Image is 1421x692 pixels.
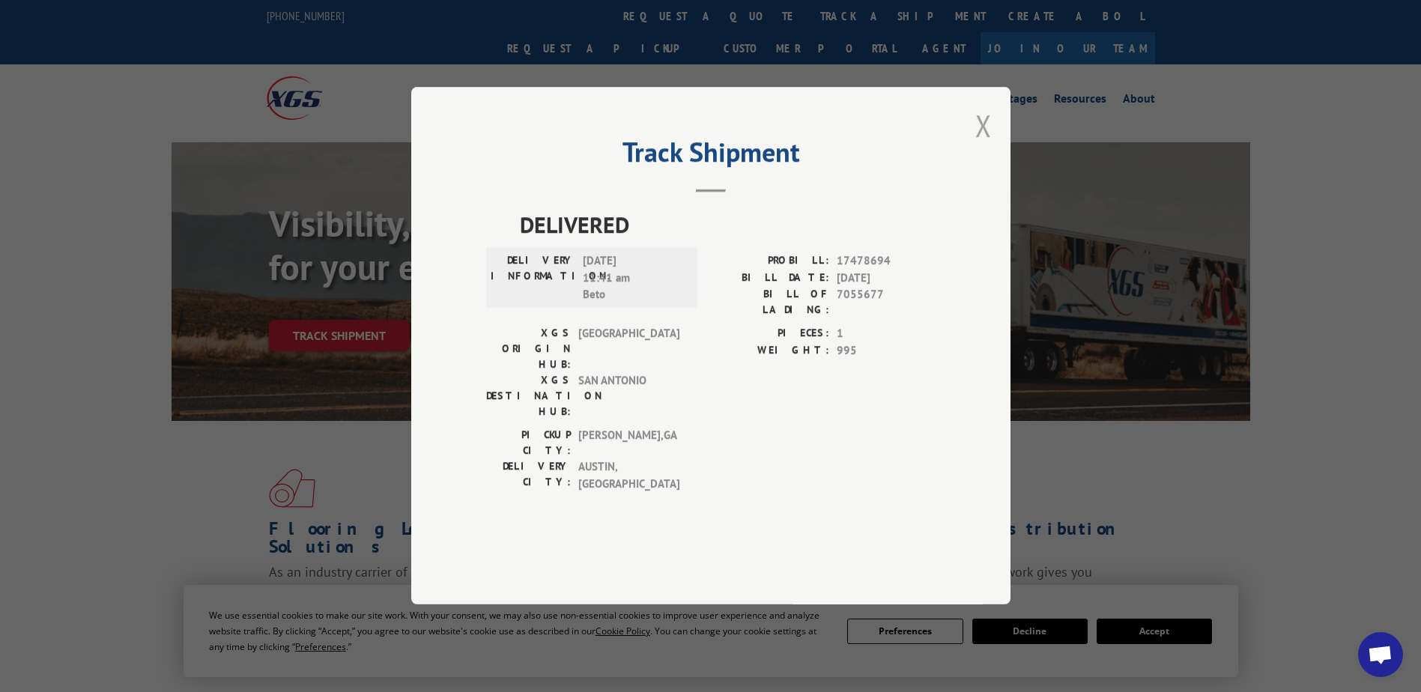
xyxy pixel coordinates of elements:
div: Open chat [1358,632,1403,677]
span: SAN ANTONIO [578,373,679,420]
span: [DATE] [837,270,936,287]
span: DELIVERED [520,208,936,242]
label: WEIGHT: [711,342,829,359]
span: AUSTIN , [GEOGRAPHIC_DATA] [578,459,679,493]
label: BILL OF LADING: [711,287,829,318]
label: XGS DESTINATION HUB: [486,373,571,420]
label: BILL DATE: [711,270,829,287]
label: XGS ORIGIN HUB: [486,326,571,373]
h2: Track Shipment [486,142,936,170]
span: [GEOGRAPHIC_DATA] [578,326,679,373]
button: Close modal [975,106,992,145]
span: [PERSON_NAME] , GA [578,428,679,459]
span: 17478694 [837,253,936,270]
label: PROBILL: [711,253,829,270]
span: 7055677 [837,287,936,318]
span: 995 [837,342,936,359]
label: PICKUP CITY: [486,428,571,459]
label: DELIVERY CITY: [486,459,571,493]
label: PIECES: [711,326,829,343]
span: 1 [837,326,936,343]
span: [DATE] 11:41 am Beto [583,253,684,304]
label: DELIVERY INFORMATION: [491,253,575,304]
